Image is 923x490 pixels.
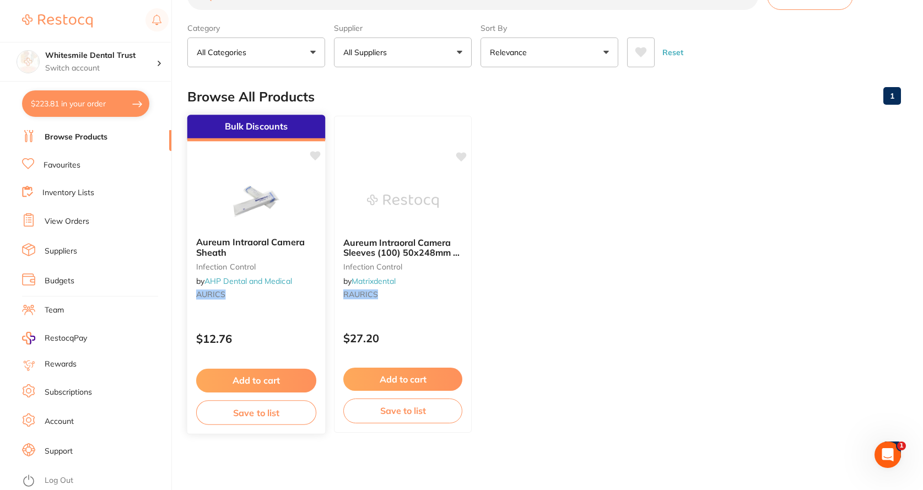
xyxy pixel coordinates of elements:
p: Relevance [490,47,531,58]
a: Matrixdental [352,276,396,286]
span: Aureum Intraoral Camera Sheath [196,236,305,258]
a: Log Out [45,475,73,486]
a: Restocq Logo [22,8,93,34]
a: Account [45,416,74,427]
button: Add to cart [343,368,462,391]
label: Sort By [481,23,618,33]
a: AHP Dental and Medical [204,276,292,286]
span: by [196,276,292,286]
img: RestocqPay [22,332,35,344]
a: Suppliers [45,246,77,257]
em: RAURICS [343,289,378,299]
p: $27.20 [343,332,462,344]
button: Save to list [196,400,316,425]
a: Team [45,305,64,316]
button: Save to list [343,399,462,423]
b: Aureum Intraoral Camera Sleeves (100) 50x248mm - 25mm tip [343,238,462,258]
p: $12.76 [196,332,316,345]
a: Browse Products [45,132,107,143]
em: AURICS [196,289,226,299]
a: Support [45,446,73,457]
iframe: Intercom live chat [875,441,901,468]
a: 1 [883,439,901,461]
button: Add to cart [196,369,316,392]
button: $223.81 in your order [22,90,149,117]
a: Rewards [45,359,77,370]
img: Restocq Logo [22,14,93,28]
b: Aureum Intraoral Camera Sheath [196,237,316,257]
img: Whitesmile Dental Trust [17,51,39,73]
img: Aureum Intraoral Camera Sheath [220,173,292,228]
h2: Browse All Products [187,89,315,105]
span: Aureum Intraoral Camera Sleeves (100) 50x248mm - 25mm tip [343,237,460,268]
a: RestocqPay [22,332,87,344]
span: 1 [897,441,906,450]
small: infection control [343,262,462,271]
p: All Suppliers [343,47,391,58]
p: All Categories [197,47,251,58]
a: 1 [883,85,901,107]
small: infection control [196,262,316,271]
div: Bulk Discounts [187,115,325,141]
h4: Whitesmile Dental Trust [45,50,156,61]
a: Inventory Lists [42,187,94,198]
img: Aureum Intraoral Camera Sleeves (100) 50x248mm - 25mm tip [367,174,439,229]
button: All Suppliers [334,37,472,67]
button: Log Out [22,472,168,490]
a: Subscriptions [45,387,92,398]
a: Favourites [44,160,80,171]
button: Relevance [481,37,618,67]
button: Reset [659,37,687,67]
a: Budgets [45,276,74,287]
a: View Orders [45,216,89,227]
label: Category [187,23,325,33]
label: Supplier [334,23,472,33]
p: Switch account [45,63,156,74]
span: by [343,276,396,286]
span: RestocqPay [45,333,87,344]
button: All Categories [187,37,325,67]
